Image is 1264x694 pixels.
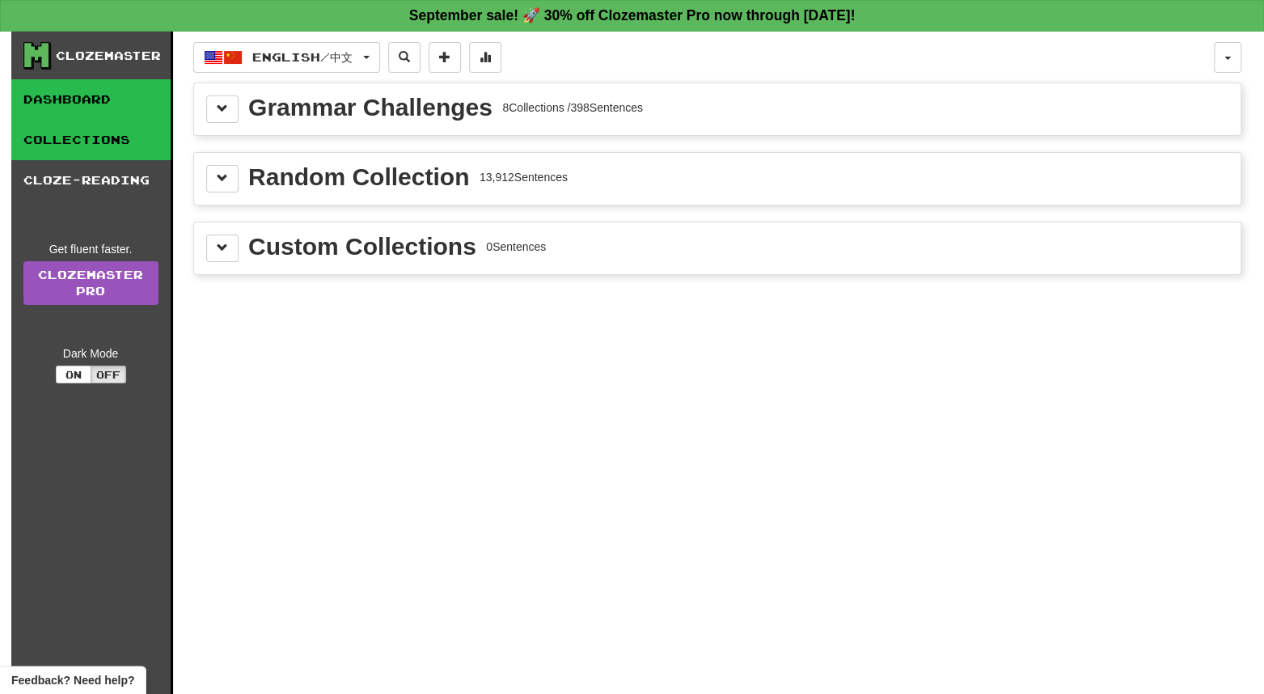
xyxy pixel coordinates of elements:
[23,345,159,362] div: Dark Mode
[23,261,159,305] a: ClozemasterPro
[11,120,171,160] a: Collections
[23,241,159,257] div: Get fluent faster.
[502,99,643,116] div: 8 Collections / 398 Sentences
[252,50,353,64] span: English / 中文
[56,48,161,64] div: Clozemaster
[486,239,546,255] div: 0 Sentences
[56,366,91,383] button: On
[11,672,134,688] span: Open feedback widget
[469,42,501,73] button: More stats
[409,7,856,23] strong: September sale! 🚀 30% off Clozemaster Pro now through [DATE]!
[248,95,492,120] div: Grammar Challenges
[248,165,469,189] div: Random Collection
[429,42,461,73] button: Add sentence to collection
[388,42,421,73] button: Search sentences
[91,366,126,383] button: Off
[193,42,380,73] button: English/中文
[480,169,568,185] div: 13,912 Sentences
[11,79,171,120] a: Dashboard
[248,235,476,259] div: Custom Collections
[11,160,171,201] a: Cloze-Reading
